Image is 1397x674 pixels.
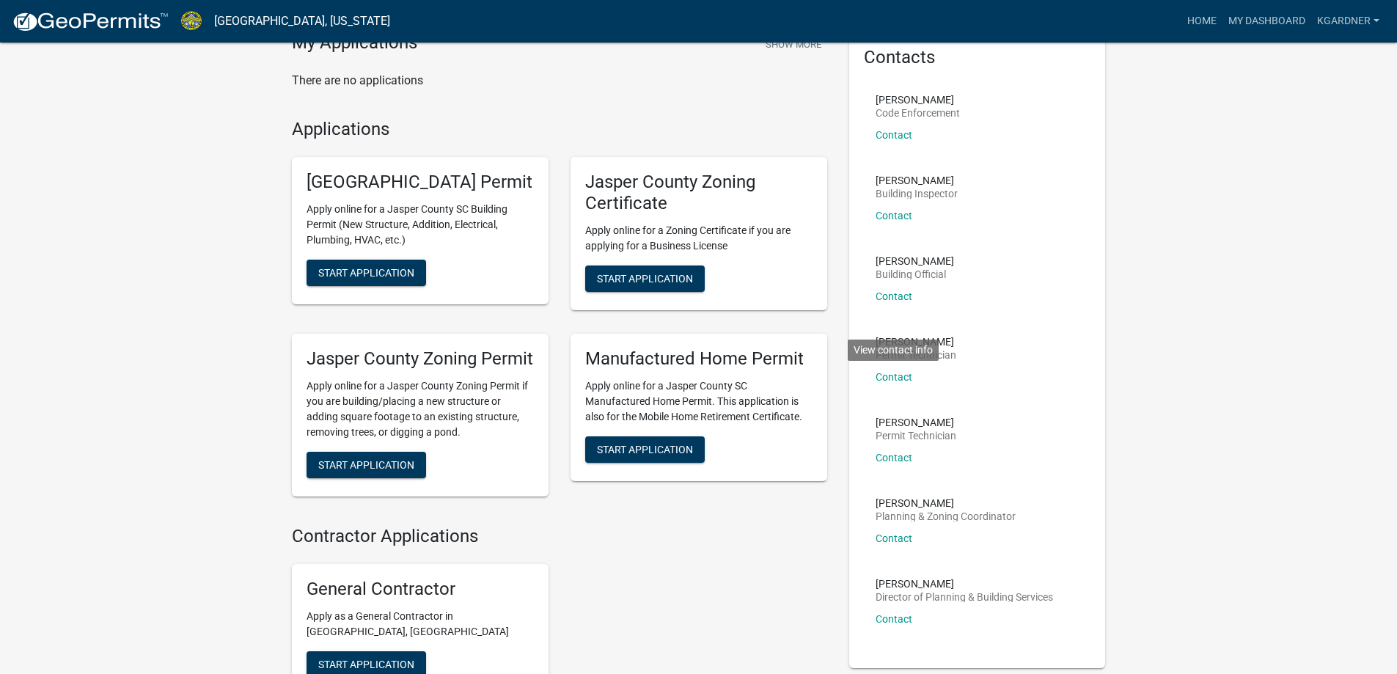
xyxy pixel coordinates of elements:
p: Apply online for a Zoning Certificate if you are applying for a Business License [585,223,813,254]
a: Contact [876,371,912,383]
a: Home [1181,7,1222,35]
h4: Contractor Applications [292,526,827,547]
a: Contact [876,613,912,625]
p: [PERSON_NAME] [876,417,956,428]
p: Building Official [876,269,954,279]
p: [PERSON_NAME] [876,579,1053,589]
h5: Manufactured Home Permit [585,348,813,370]
p: Apply online for a Jasper County Zoning Permit if you are building/placing a new structure or add... [307,378,534,440]
h5: Jasper County Zoning Certificate [585,172,813,214]
button: Show More [760,32,827,56]
p: Apply online for a Jasper County SC Building Permit (New Structure, Addition, Electrical, Plumbin... [307,202,534,248]
p: [PERSON_NAME] [876,95,960,105]
p: Apply online for a Jasper County SC Manufactured Home Permit. This application is also for the Mo... [585,378,813,425]
p: Permit Technician [876,431,956,441]
h4: My Applications [292,32,417,54]
a: Contact [876,452,912,464]
h5: Contacts [864,47,1091,68]
button: Start Application [585,265,705,292]
wm-workflow-list-section: Applications [292,119,827,508]
p: Director of Planning & Building Services [876,592,1053,602]
a: [GEOGRAPHIC_DATA], [US_STATE] [214,9,390,34]
h5: [GEOGRAPHIC_DATA] Permit [307,172,534,193]
span: Start Application [318,267,414,279]
a: Contact [876,129,912,141]
p: Planning & Zoning Coordinator [876,511,1016,521]
button: Start Application [585,436,705,463]
span: Start Application [597,272,693,284]
p: [PERSON_NAME] [876,498,1016,508]
span: Start Application [318,458,414,470]
p: [PERSON_NAME] [876,337,956,347]
span: Start Application [597,443,693,455]
a: Contact [876,532,912,544]
button: Start Application [307,452,426,478]
a: My Dashboard [1222,7,1311,35]
p: Building Inspector [876,188,958,199]
img: Jasper County, South Carolina [180,11,202,31]
h4: Applications [292,119,827,140]
a: kgardner [1311,7,1385,35]
p: Apply as a General Contractor in [GEOGRAPHIC_DATA], [GEOGRAPHIC_DATA] [307,609,534,640]
h5: Jasper County Zoning Permit [307,348,534,370]
a: Contact [876,210,912,221]
h5: General Contractor [307,579,534,600]
p: There are no applications [292,72,827,89]
p: [PERSON_NAME] [876,256,954,266]
p: Code Enforcement [876,108,960,118]
button: Start Application [307,260,426,286]
p: [PERSON_NAME] [876,175,958,186]
a: Contact [876,290,912,302]
span: Start Application [318,659,414,670]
